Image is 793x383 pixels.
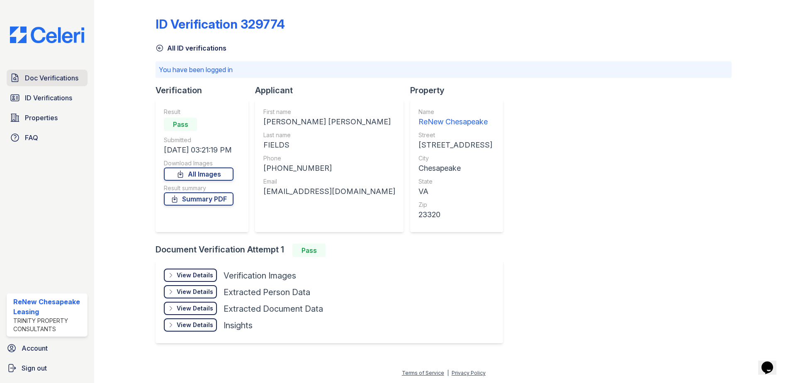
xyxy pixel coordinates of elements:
span: FAQ [25,133,38,143]
img: CE_Logo_Blue-a8612792a0a2168367f1c8372b55b34899dd931a85d93a1a3d3e32e68fde9ad4.png [3,27,91,43]
div: [PHONE_NUMBER] [263,162,395,174]
div: Extracted Person Data [224,286,310,298]
div: Verification Images [224,270,296,281]
span: Account [22,343,48,353]
div: [PERSON_NAME] [PERSON_NAME] [263,116,395,128]
div: Chesapeake [418,162,492,174]
div: Last name [263,131,395,139]
iframe: chat widget [758,350,785,375]
div: View Details [177,288,213,296]
div: Result [164,108,234,116]
div: Phone [263,154,395,162]
div: View Details [177,271,213,279]
a: Account [3,340,91,356]
div: State [418,177,492,186]
div: Applicant [255,85,410,96]
div: Name [418,108,492,116]
div: Document Verification Attempt 1 [156,244,510,257]
a: Properties [7,109,88,126]
a: Terms of Service [402,370,444,376]
div: [DATE] 03:21:19 PM [164,144,234,156]
div: 23320 [418,209,492,221]
div: [STREET_ADDRESS] [418,139,492,151]
div: ReNew Chesapeake Leasing [13,297,84,317]
div: Result summary [164,184,234,192]
a: Doc Verifications [7,70,88,86]
a: Sign out [3,360,91,376]
div: First name [263,108,395,116]
div: City [418,154,492,162]
div: Pass [292,244,326,257]
a: All Images [164,167,234,181]
div: Pass [164,118,197,131]
a: All ID verifications [156,43,226,53]
div: Street [418,131,492,139]
p: You have been logged in [159,65,728,75]
div: FIELDS [263,139,395,151]
div: Download Images [164,159,234,167]
span: ID Verifications [25,93,72,103]
div: Insights [224,320,253,331]
div: Email [263,177,395,186]
div: ReNew Chesapeake [418,116,492,128]
div: Extracted Document Data [224,303,323,315]
a: Privacy Policy [452,370,486,376]
div: Trinity Property Consultants [13,317,84,333]
div: Zip [418,201,492,209]
div: VA [418,186,492,197]
span: Doc Verifications [25,73,78,83]
div: View Details [177,321,213,329]
a: ID Verifications [7,90,88,106]
div: Verification [156,85,255,96]
span: Sign out [22,363,47,373]
div: | [447,370,449,376]
div: Property [410,85,510,96]
a: FAQ [7,129,88,146]
div: [EMAIL_ADDRESS][DOMAIN_NAME] [263,186,395,197]
a: Name ReNew Chesapeake [418,108,492,128]
span: Properties [25,113,58,123]
div: Submitted [164,136,234,144]
div: View Details [177,304,213,313]
a: Summary PDF [164,192,234,206]
div: ID Verification 329774 [156,17,285,32]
